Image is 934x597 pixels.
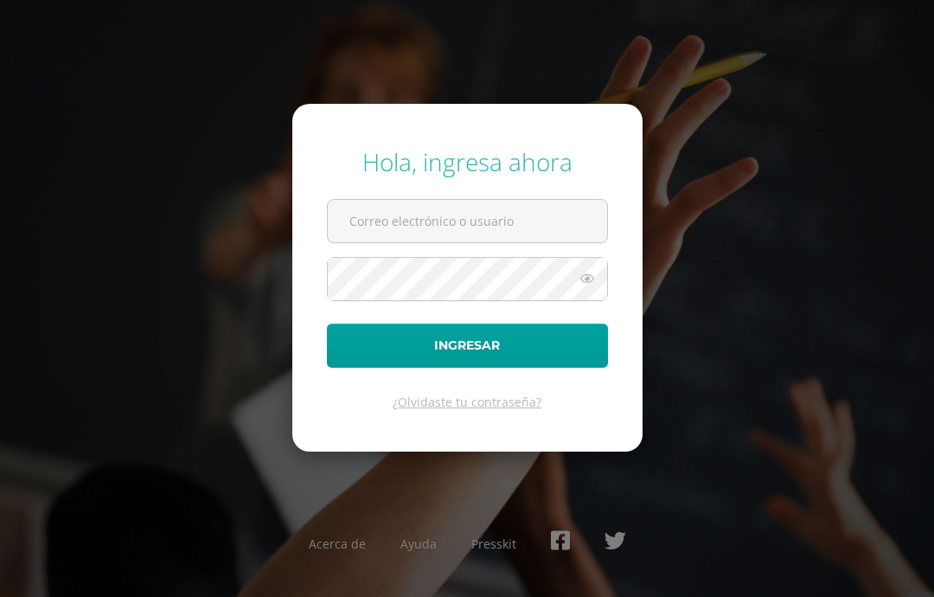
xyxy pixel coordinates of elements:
a: Presskit [471,536,516,552]
a: Ayuda [400,536,437,552]
button: Ingresar [327,324,608,368]
a: Acerca de [309,536,366,552]
a: ¿Olvidaste tu contraseña? [393,394,541,410]
div: Hola, ingresa ahora [327,145,608,178]
input: Correo electrónico o usuario [328,200,607,242]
